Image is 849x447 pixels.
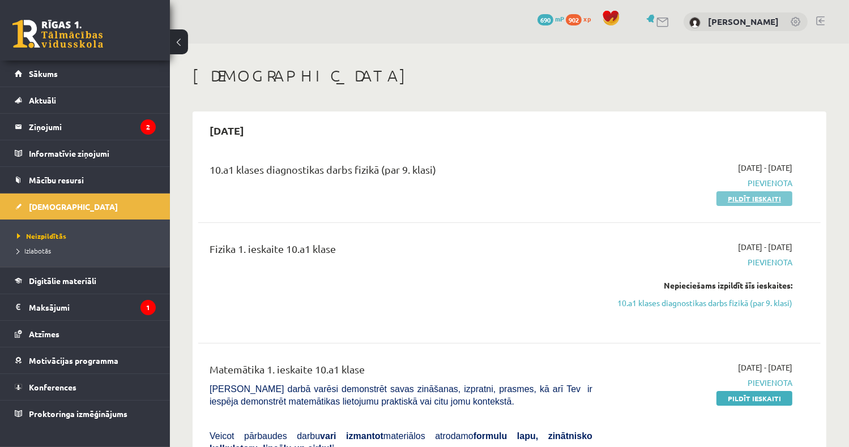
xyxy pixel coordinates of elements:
[15,114,156,140] a: Ziņojumi2
[29,140,156,166] legend: Informatīvie ziņojumi
[708,16,779,27] a: [PERSON_NAME]
[15,401,156,427] a: Proktoringa izmēģinājums
[738,362,792,373] span: [DATE] - [DATE]
[193,66,826,85] h1: [DEMOGRAPHIC_DATA]
[15,140,156,166] a: Informatīvie ziņojumi
[738,241,792,253] span: [DATE] - [DATE]
[555,14,564,23] span: mP
[210,362,592,382] div: Matemātika 1. ieskaite 10.a1 klase
[210,384,592,406] span: [PERSON_NAME] darbā varēsi demonstrēt savas zināšanas, izpratni, prasmes, kā arī Tev ir iespēja d...
[210,241,592,262] div: Fizika 1. ieskaite 10.a1 klase
[17,246,51,255] span: Izlabotās
[320,431,383,441] b: vari izmantot
[609,177,792,189] span: Pievienota
[29,114,156,140] legend: Ziņojumi
[15,374,156,400] a: Konferences
[583,14,591,23] span: xp
[738,162,792,174] span: [DATE] - [DATE]
[29,175,84,185] span: Mācību resursi
[210,162,592,183] div: 10.a1 klases diagnostikas darbs fizikā (par 9. klasi)
[716,391,792,406] a: Pildīt ieskaiti
[689,17,701,28] img: Sigita Firleja
[29,329,59,339] span: Atzīmes
[716,191,792,206] a: Pildīt ieskaiti
[17,231,159,241] a: Neizpildītās
[29,294,156,320] legend: Maksājumi
[15,167,156,193] a: Mācību resursi
[29,276,96,286] span: Digitālie materiāli
[17,231,66,240] span: Neizpildītās
[15,268,156,294] a: Digitālie materiāli
[15,321,156,347] a: Atzīmes
[29,201,118,212] span: [DEMOGRAPHIC_DATA]
[29,382,76,392] span: Konferences
[609,377,792,389] span: Pievienota
[29,68,58,79] span: Sākums
[15,347,156,373] a: Motivācijas programma
[198,117,255,144] h2: [DATE]
[15,87,156,113] a: Aktuāli
[12,20,103,48] a: Rīgas 1. Tālmācības vidusskola
[566,14,582,25] span: 902
[140,300,156,315] i: 1
[29,95,56,105] span: Aktuāli
[15,294,156,320] a: Maksājumi1
[609,256,792,268] span: Pievienota
[15,61,156,87] a: Sākums
[537,14,553,25] span: 690
[29,355,118,366] span: Motivācijas programma
[609,297,792,309] a: 10.a1 klases diagnostikas darbs fizikā (par 9. klasi)
[537,14,564,23] a: 690 mP
[15,194,156,220] a: [DEMOGRAPHIC_DATA]
[29,409,127,419] span: Proktoringa izmēģinājums
[17,246,159,256] a: Izlabotās
[140,119,156,135] i: 2
[609,280,792,291] div: Nepieciešams izpildīt šīs ieskaites:
[566,14,596,23] a: 902 xp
